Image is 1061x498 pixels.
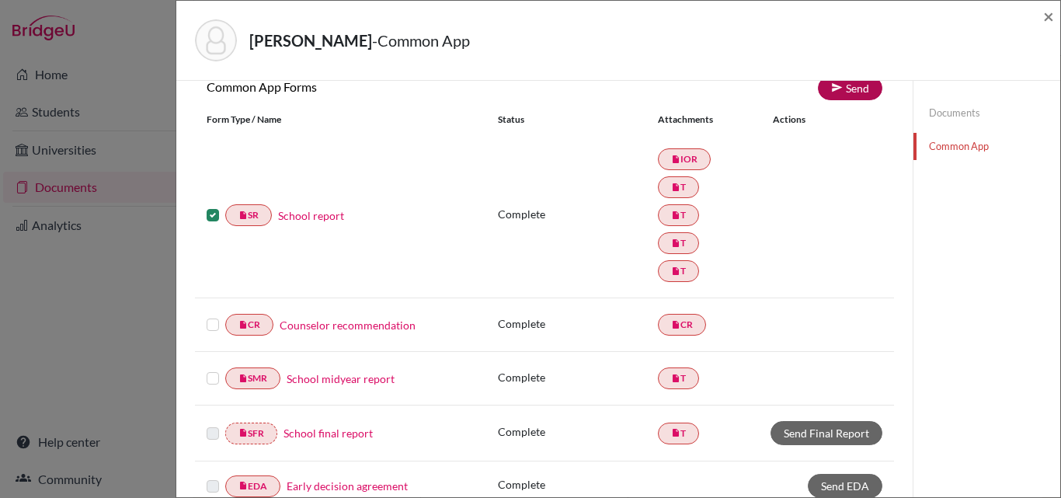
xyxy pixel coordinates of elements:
span: Send EDA [821,479,869,493]
i: insert_drive_file [671,266,680,276]
a: Send Final Report [771,421,882,445]
p: Complete [498,476,658,493]
i: insert_drive_file [238,374,248,383]
i: insert_drive_file [238,211,248,220]
i: insert_drive_file [671,211,680,220]
div: Attachments [658,113,754,127]
a: School midyear report [287,371,395,387]
a: insert_drive_fileT [658,204,699,226]
h6: Common App Forms [195,79,544,94]
i: insert_drive_file [238,481,248,490]
a: Counselor recommendation [280,317,416,333]
a: Common App [913,133,1060,160]
a: insert_drive_fileCR [225,314,273,336]
i: insert_drive_file [671,155,680,164]
a: insert_drive_fileCR [658,314,706,336]
a: insert_drive_fileEDA [225,475,280,497]
a: Documents [913,99,1060,127]
p: Complete [498,369,658,385]
strong: [PERSON_NAME] [249,31,372,50]
p: Complete [498,423,658,440]
i: insert_drive_file [671,183,680,192]
a: School final report [284,425,373,441]
p: Complete [498,315,658,332]
a: Send EDA [808,474,882,498]
a: insert_drive_fileSFR [225,423,277,444]
button: Close [1043,7,1054,26]
a: School report [278,207,344,224]
div: Form Type / Name [195,113,486,127]
p: Complete [498,206,658,222]
span: - Common App [372,31,470,50]
i: insert_drive_file [671,428,680,437]
div: Status [498,113,658,127]
a: insert_drive_fileT [658,260,699,282]
i: insert_drive_file [238,428,248,437]
i: insert_drive_file [671,239,680,248]
a: insert_drive_fileT [658,176,699,198]
a: insert_drive_fileIOR [658,148,711,170]
a: insert_drive_fileSMR [225,367,280,389]
a: insert_drive_fileT [658,367,699,389]
span: × [1043,5,1054,27]
i: insert_drive_file [238,320,248,329]
a: insert_drive_fileT [658,232,699,254]
a: insert_drive_fileSR [225,204,272,226]
i: insert_drive_file [671,374,680,383]
a: Early decision agreement [287,478,408,494]
div: Actions [754,113,851,127]
i: insert_drive_file [671,320,680,329]
a: insert_drive_fileT [658,423,699,444]
a: Send [818,76,882,100]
